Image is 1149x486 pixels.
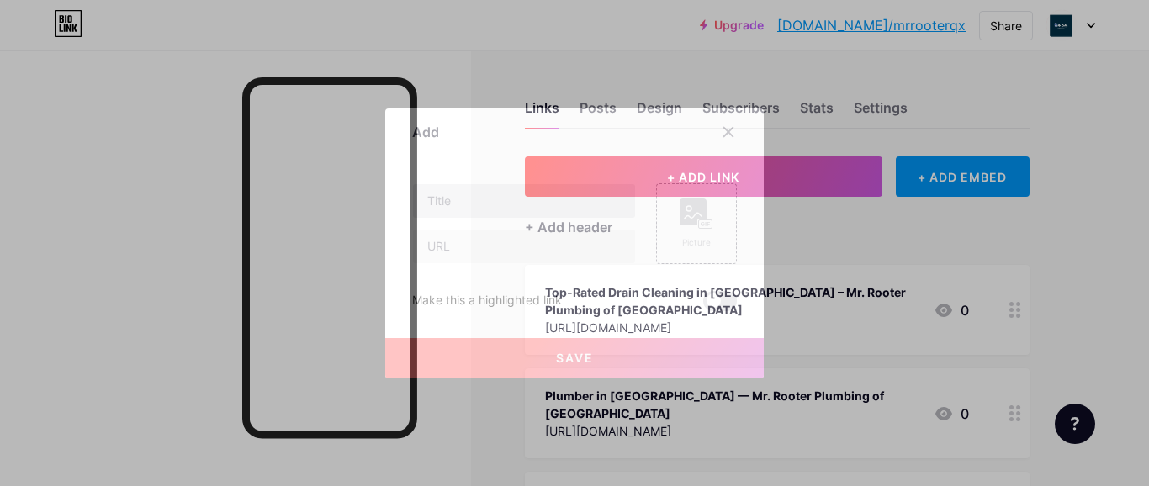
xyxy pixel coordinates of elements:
[680,236,713,249] div: Picture
[413,230,635,263] input: URL
[412,122,439,142] div: Add
[413,184,635,218] input: Title
[412,291,562,311] div: Make this a highlighted link
[556,351,594,365] span: Save
[385,338,764,378] button: Save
